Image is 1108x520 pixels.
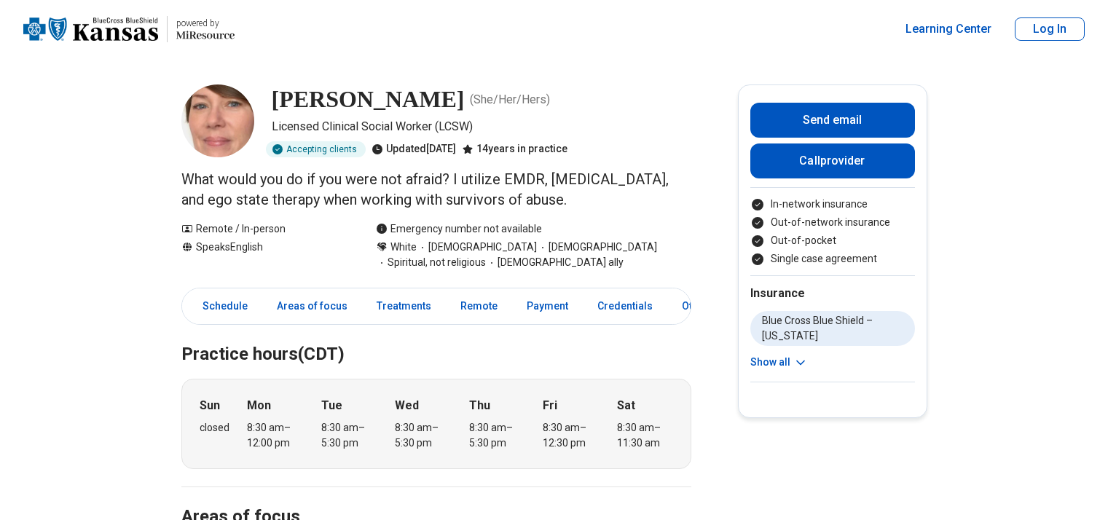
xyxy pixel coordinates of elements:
span: [DEMOGRAPHIC_DATA] [537,240,657,255]
h1: [PERSON_NAME] [272,84,506,115]
strong: Sun [200,397,220,414]
a: Credentials [589,291,661,321]
div: 8:30 am – 5:30 pm [469,420,525,451]
strong: Fri [543,397,557,414]
div: 8:30 am – 5:30 pm [395,420,451,451]
a: Learning Center [905,20,991,38]
div: 8:30 am – 11:30 am [617,420,673,451]
p: What would you do if you were not afraid? I utilize EMDR, [MEDICAL_DATA], and ego state therapy w... [181,169,691,210]
div: 8:30 am – 12:00 pm [247,420,303,451]
button: Send email [750,103,915,138]
li: In-network insurance [750,197,915,212]
p: Licensed Clinical Social Worker (LCSW) [272,118,691,135]
span: [DEMOGRAPHIC_DATA] [417,240,537,255]
img: Joette Vignery, Licensed Clinical Social Worker (LCSW) [181,84,254,157]
h2: Insurance [750,285,915,302]
li: Out-of-pocket [750,233,915,248]
div: closed [200,420,229,436]
ul: Payment options [750,197,915,267]
div: Updated [DATE] [372,141,456,157]
span: Spiritual, not religious [376,255,486,270]
a: Home page [23,6,235,52]
div: Accepting clients [266,141,366,157]
div: Speaks English [181,240,347,270]
li: Out-of-network insurance [750,215,915,230]
li: Blue Cross Blue Shield – [US_STATE] [750,311,915,346]
button: Show all [750,355,808,370]
h2: Practice hours (CDT) [181,307,691,367]
a: Remote [452,291,506,321]
div: When does the program meet? [181,379,691,469]
a: Payment [518,291,577,321]
p: powered by [176,17,235,29]
li: Single case agreement [750,251,915,267]
strong: Sat [617,397,635,414]
strong: Wed [395,397,419,414]
strong: Thu [469,397,490,414]
button: Log In [1015,17,1085,41]
div: 8:30 am – 12:30 pm [543,420,599,451]
div: Emergency number not available [376,221,542,237]
span: White [390,240,417,255]
div: 14 years in practice [462,141,567,157]
strong: Tue [321,397,342,414]
button: Callprovider [750,143,915,178]
div: Remote / In-person [181,221,347,237]
div: 8:30 am – 5:30 pm [321,420,377,451]
p: ( She/Her/Hers ) [512,91,592,109]
a: Treatments [368,291,440,321]
a: Schedule [185,291,256,321]
a: Other [673,291,726,321]
a: Areas of focus [268,291,356,321]
span: [DEMOGRAPHIC_DATA] ally [486,255,624,270]
strong: Mon [247,397,271,414]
